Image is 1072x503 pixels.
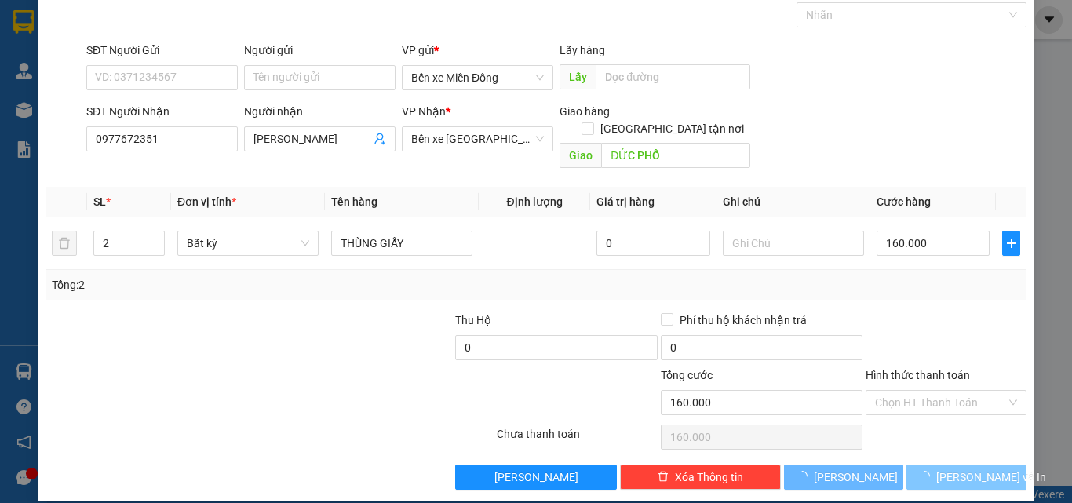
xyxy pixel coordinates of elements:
li: VP Bến xe Miền Đông [8,85,108,119]
span: user-add [374,133,386,145]
div: Chưa thanh toán [495,425,659,453]
span: Cước hàng [877,195,931,208]
span: Giá trị hàng [596,195,655,208]
div: SĐT Người Nhận [86,103,238,120]
span: Xóa Thông tin [675,468,743,486]
div: Tổng: 2 [52,276,415,293]
span: Thu Hộ [455,314,491,326]
span: [PERSON_NAME] và In [936,468,1046,486]
div: VP gửi [402,42,553,59]
button: [PERSON_NAME] và In [906,465,1026,490]
span: Giao [560,143,601,168]
span: Đơn vị tính [177,195,236,208]
input: Dọc đường [596,64,750,89]
button: plus [1002,231,1020,256]
div: Người nhận [244,103,396,120]
th: Ghi chú [716,187,870,217]
button: [PERSON_NAME] [455,465,616,490]
button: [PERSON_NAME] [784,465,904,490]
span: Lấy hàng [560,44,605,56]
span: delete [658,471,669,483]
span: loading [919,471,936,482]
span: Bất kỳ [187,231,309,255]
input: Dọc đường [601,143,750,168]
span: plus [1003,237,1019,250]
span: Tổng cước [661,369,713,381]
span: [GEOGRAPHIC_DATA] tận nơi [594,120,750,137]
span: Giao hàng [560,105,610,118]
span: [PERSON_NAME] [494,468,578,486]
div: Người gửi [244,42,396,59]
span: loading [797,471,814,482]
span: [PERSON_NAME] [814,468,898,486]
div: SĐT Người Gửi [86,42,238,59]
span: Phí thu hộ khách nhận trả [673,312,813,329]
span: VP Nhận [402,105,446,118]
input: Ghi Chú [723,231,864,256]
li: Rạng Đông Buslines [8,8,228,67]
span: SL [93,195,106,208]
span: Định lượng [506,195,562,208]
span: Bến xe Quảng Ngãi [411,127,544,151]
span: Bến xe Miền Đông [411,66,544,89]
input: VD: Bàn, Ghế [331,231,472,256]
button: delete [52,231,77,256]
input: 0 [596,231,709,256]
span: Tên hàng [331,195,377,208]
label: Hình thức thanh toán [866,369,970,381]
button: deleteXóa Thông tin [620,465,781,490]
span: Lấy [560,64,596,89]
li: VP Bến xe [GEOGRAPHIC_DATA] [108,85,209,137]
